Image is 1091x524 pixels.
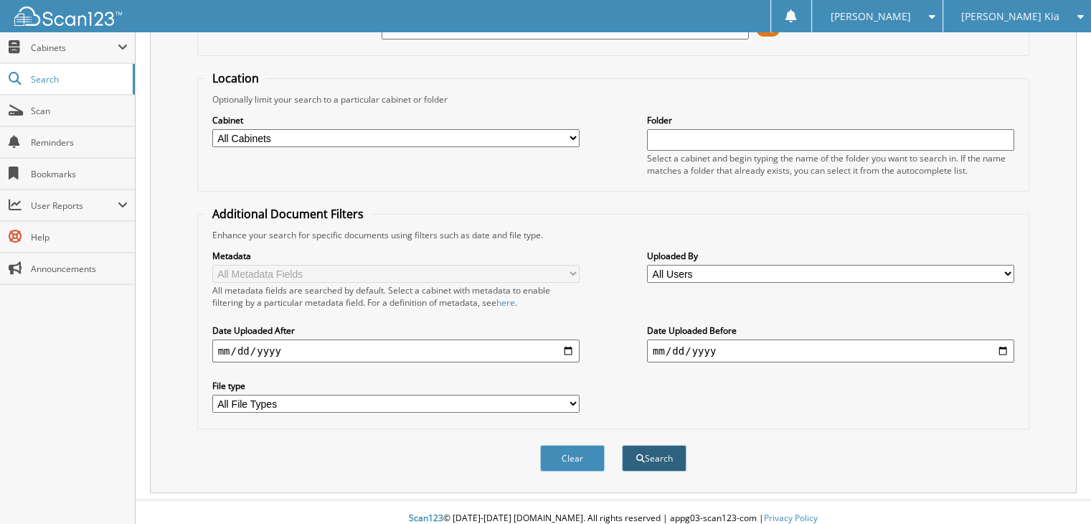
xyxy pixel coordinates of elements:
[647,340,1014,362] input: end
[205,70,266,86] legend: Location
[31,42,118,54] span: Cabinets
[961,12,1059,21] span: [PERSON_NAME] Kia
[647,152,1014,177] div: Select a cabinet and begin typing the name of the folder you want to search in. If the name match...
[31,105,128,117] span: Scan
[764,512,818,524] a: Privacy Policy
[409,512,443,524] span: Scan123
[647,114,1014,126] label: Folder
[496,296,515,309] a: here
[212,250,580,262] label: Metadata
[1019,455,1091,524] iframe: Chat Widget
[212,380,580,392] label: File type
[212,340,580,362] input: start
[14,6,122,26] img: scan123-logo-white.svg
[31,168,128,180] span: Bookmarks
[212,284,580,309] div: All metadata fields are searched by default. Select a cabinet with metadata to enable filtering b...
[622,445,686,472] button: Search
[212,324,580,337] label: Date Uploaded After
[647,324,1014,337] label: Date Uploaded Before
[212,114,580,126] label: Cabinet
[31,200,118,212] span: User Reports
[31,231,128,243] span: Help
[830,12,910,21] span: [PERSON_NAME]
[31,73,126,85] span: Search
[205,206,371,222] legend: Additional Document Filters
[31,136,128,149] span: Reminders
[647,250,1014,262] label: Uploaded By
[205,93,1022,106] div: Optionally limit your search to a particular cabinet or folder
[540,445,605,472] button: Clear
[205,229,1022,241] div: Enhance your search for specific documents using filters such as date and file type.
[31,263,128,275] span: Announcements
